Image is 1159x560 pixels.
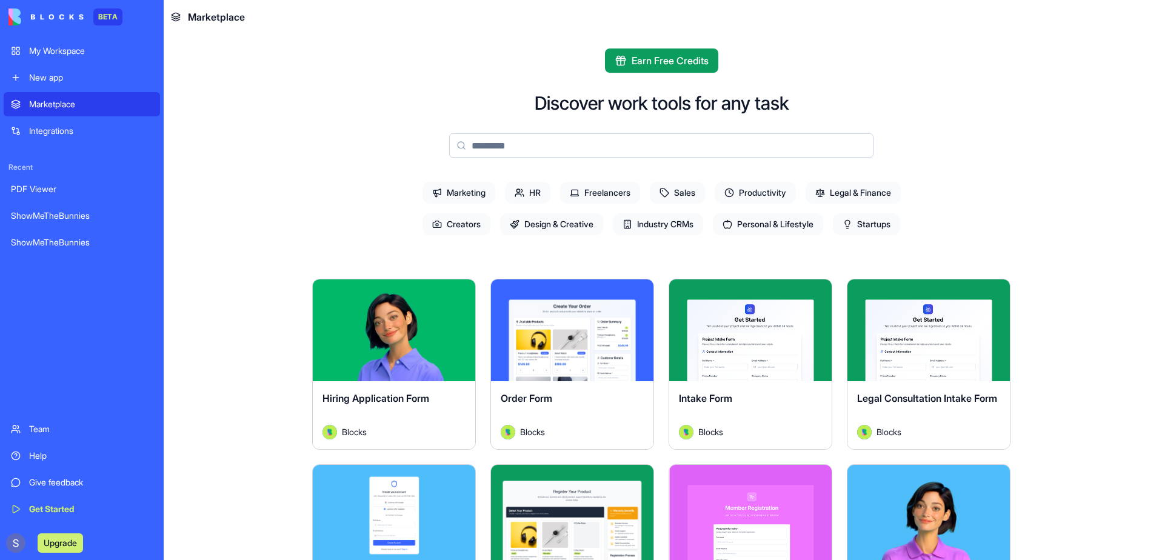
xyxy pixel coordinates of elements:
[605,48,718,73] button: Earn Free Credits
[312,279,476,450] a: Hiring Application FormAvatarBlocks
[11,236,153,248] div: ShowMeTheBunnies
[560,182,640,204] span: Freelancers
[29,476,153,488] div: Give feedback
[698,425,723,438] span: Blocks
[29,45,153,57] div: My Workspace
[679,392,732,404] span: Intake Form
[613,213,703,235] span: Industry CRMs
[29,98,153,110] div: Marketplace
[505,182,550,204] span: HR
[501,392,552,404] span: Order Form
[93,8,122,25] div: BETA
[500,213,603,235] span: Design & Creative
[4,177,160,201] a: PDF Viewer
[6,533,25,553] img: ACg8ocJg4p_dPqjhSL03u1SIVTGQdpy5AIiJU7nt3TQW-L-gyDNKzg=s96-c
[4,92,160,116] a: Marketplace
[423,182,495,204] span: Marketing
[4,204,160,228] a: ShowMeTheBunnies
[490,279,654,450] a: Order FormAvatarBlocks
[29,125,153,137] div: Integrations
[679,425,693,439] img: Avatar
[188,10,245,24] span: Marketplace
[4,417,160,441] a: Team
[423,213,490,235] span: Creators
[520,425,545,438] span: Blocks
[342,425,367,438] span: Blocks
[877,425,901,438] span: Blocks
[38,536,83,548] a: Upgrade
[4,39,160,63] a: My Workspace
[501,425,515,439] img: Avatar
[8,8,84,25] img: logo
[4,65,160,90] a: New app
[857,392,997,404] span: Legal Consultation Intake Form
[806,182,901,204] span: Legal & Finance
[11,183,153,195] div: PDF Viewer
[322,392,429,404] span: Hiring Application Form
[4,119,160,143] a: Integrations
[29,72,153,84] div: New app
[29,450,153,462] div: Help
[8,8,122,25] a: BETA
[322,425,337,439] img: Avatar
[4,444,160,468] a: Help
[29,423,153,435] div: Team
[38,533,83,553] button: Upgrade
[4,497,160,521] a: Get Started
[4,162,160,172] span: Recent
[713,213,823,235] span: Personal & Lifestyle
[669,279,832,450] a: Intake FormAvatarBlocks
[847,279,1010,450] a: Legal Consultation Intake FormAvatarBlocks
[4,230,160,255] a: ShowMeTheBunnies
[833,213,900,235] span: Startups
[29,503,153,515] div: Get Started
[650,182,705,204] span: Sales
[715,182,796,204] span: Productivity
[535,92,789,114] h2: Discover work tools for any task
[11,210,153,222] div: ShowMeTheBunnies
[632,53,709,68] span: Earn Free Credits
[4,470,160,495] a: Give feedback
[857,425,872,439] img: Avatar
